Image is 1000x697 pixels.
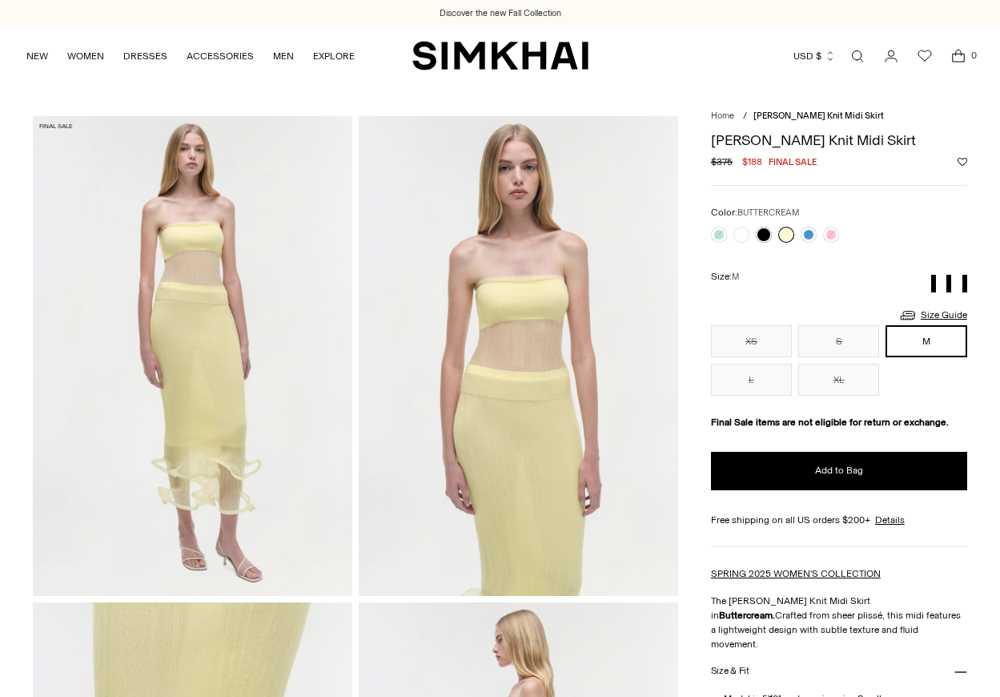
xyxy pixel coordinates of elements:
button: L [711,364,792,396]
a: Details [875,513,905,527]
a: Open search modal [841,40,873,72]
h3: Size & Fit [711,666,749,676]
a: DRESSES [123,38,167,74]
a: MEN [273,38,294,74]
h1: [PERSON_NAME] Knit Midi Skirt [711,133,967,147]
button: XL [798,364,879,396]
a: Wishlist [909,40,941,72]
a: NEW [26,38,48,74]
p: The [PERSON_NAME] Knit Midi Skirt in Crafted from sheer plissé, this midi features a lightweight ... [711,594,967,651]
a: Size Guide [898,305,967,325]
button: Add to Bag [711,452,967,490]
button: Size & Fit [711,651,967,692]
s: $375 [711,155,733,169]
a: EXPLORE [313,38,355,74]
span: 0 [966,48,981,62]
button: USD $ [793,38,836,74]
span: BUTTERCREAM [737,207,799,218]
a: Discover the new Fall Collection [440,7,561,20]
img: Kelso Knit Midi Skirt [33,116,352,595]
strong: Final Sale items are not eligible for return or exchange. [711,417,949,428]
label: Size: [711,269,739,284]
span: M [732,272,739,282]
strong: Buttercream. [719,610,775,621]
button: Add to Wishlist [958,157,967,167]
button: XS [711,325,792,357]
div: Free shipping on all US orders $200+ [711,513,967,527]
span: [PERSON_NAME] Knit Midi Skirt [753,111,884,121]
a: Go to the account page [875,40,907,72]
span: $188 [742,155,762,169]
nav: breadcrumbs [711,110,967,123]
img: Kelso Knit Midi Skirt [359,116,678,595]
a: Open cart modal [942,40,974,72]
a: SIMKHAI [412,40,588,71]
a: SPRING 2025 WOMEN'S COLLECTION [711,568,881,579]
button: S [798,325,879,357]
a: WOMEN [67,38,104,74]
a: ACCESSORIES [187,38,254,74]
span: Add to Bag [815,464,863,477]
div: / [743,110,747,123]
a: Home [711,111,734,121]
button: M [886,325,966,357]
label: Color: [711,205,799,220]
